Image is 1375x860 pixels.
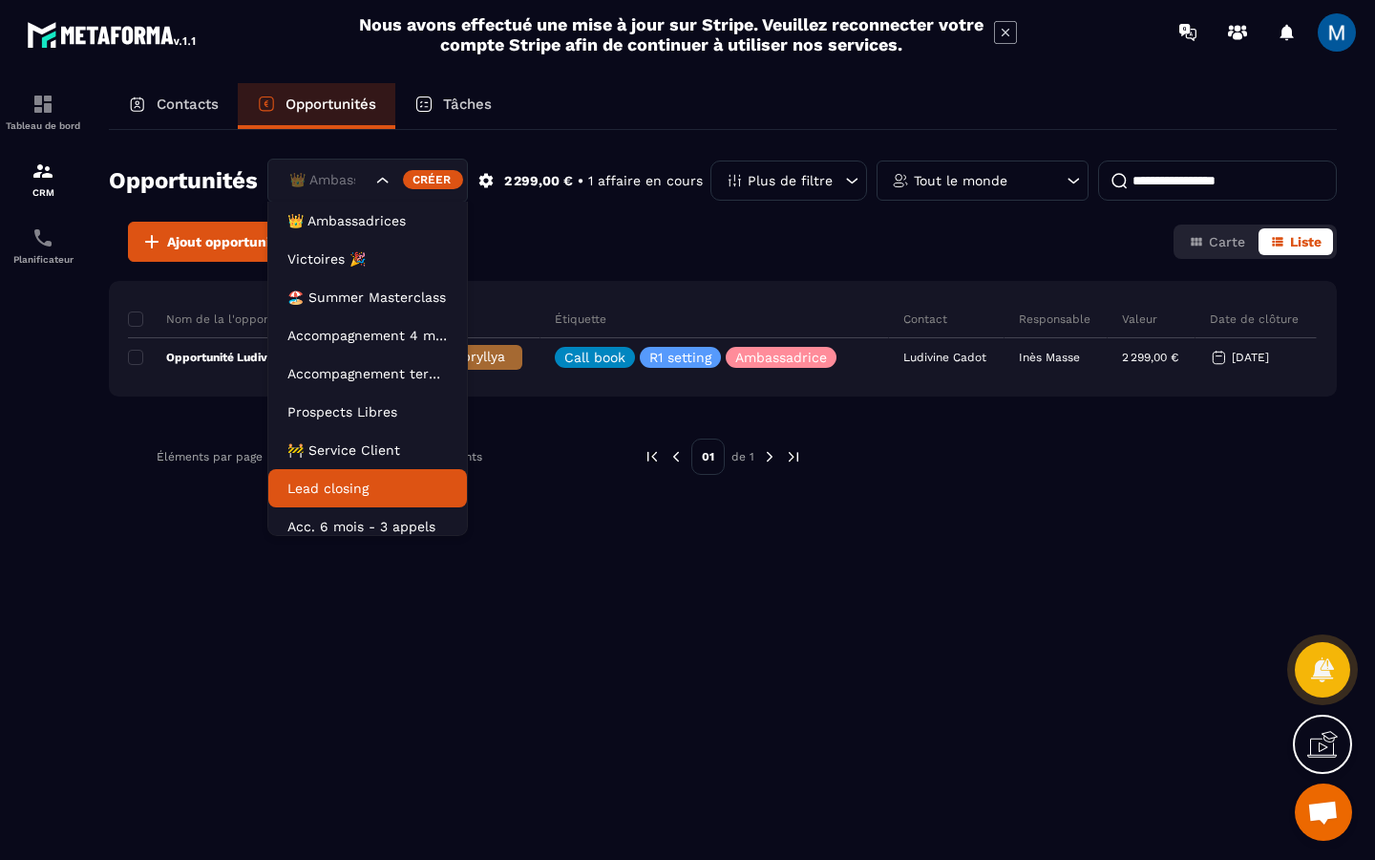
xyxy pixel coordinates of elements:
[5,78,81,145] a: formationformationTableau de bord
[267,159,468,203] div: Search for option
[287,517,448,536] p: Acc. 6 mois - 3 appels
[555,312,606,327] p: Étiquette
[157,450,263,463] p: Éléments par page
[287,364,448,383] p: Accompagnement terminé
[735,351,827,364] p: Ambassadrice
[914,174,1007,187] p: Tout le monde
[395,83,511,129] a: Tâches
[287,441,448,460] p: 🚧 Service Client
[748,174,833,187] p: Plus de filtre
[1290,234,1322,249] span: Liste
[564,351,625,364] p: Call book
[167,232,284,251] span: Ajout opportunité
[443,96,492,113] p: Tâches
[1122,351,1178,364] p: 2 299,00 €
[644,448,661,465] img: prev
[109,161,258,200] h2: Opportunités
[1259,228,1333,255] button: Liste
[403,170,463,189] div: Créer
[287,288,448,307] p: 🏖️ Summer Masterclass
[157,96,219,113] p: Contacts
[1232,351,1269,364] p: [DATE]
[287,326,448,345] p: Accompagnement 4 mois
[286,96,376,113] p: Opportunités
[5,120,81,131] p: Tableau de bord
[578,172,583,190] p: •
[285,170,371,191] input: Search for option
[761,448,778,465] img: next
[287,479,448,498] p: Lead closing
[1019,312,1090,327] p: Responsable
[5,254,81,265] p: Planificateur
[667,448,685,465] img: prev
[128,350,320,365] p: Opportunité Ludivine Cadot
[5,187,81,198] p: CRM
[691,439,725,475] p: 01
[1177,228,1257,255] button: Carte
[1295,784,1352,841] a: Ouvrir le chat
[287,402,448,421] p: Prospects Libres
[588,172,703,190] p: 1 affaire en cours
[287,211,448,230] p: 👑 Ambassadrices
[287,249,448,269] p: Victoires 🎉
[445,349,505,364] span: Appryllya
[109,83,238,129] a: Contacts
[32,226,54,249] img: scheduler
[785,448,802,465] img: next
[5,145,81,212] a: formationformationCRM
[1122,312,1157,327] p: Valeur
[358,14,984,54] h2: Nous avons effectué une mise à jour sur Stripe. Veuillez reconnecter votre compte Stripe afin de ...
[903,312,947,327] p: Contact
[27,17,199,52] img: logo
[1019,351,1080,364] p: Inès Masse
[5,212,81,279] a: schedulerschedulerPlanificateur
[128,312,301,327] p: Nom de la l'opportunité
[128,222,296,262] button: Ajout opportunité
[649,351,711,364] p: R1 setting
[1210,312,1299,327] p: Date de clôture
[1209,234,1245,249] span: Carte
[32,93,54,116] img: formation
[504,172,573,190] p: 2 299,00 €
[32,160,54,183] img: formation
[238,83,395,129] a: Opportunités
[731,449,754,464] p: de 1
